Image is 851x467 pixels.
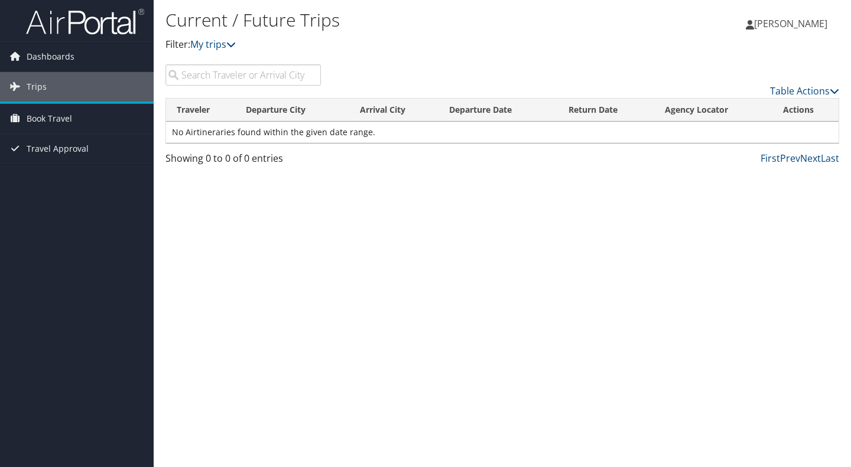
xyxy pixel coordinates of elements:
[654,99,772,122] th: Agency Locator: activate to sort column ascending
[800,152,821,165] a: Next
[166,122,839,143] td: No Airtineraries found within the given date range.
[165,8,615,32] h1: Current / Future Trips
[27,104,72,133] span: Book Travel
[165,64,321,86] input: Search Traveler or Arrival City
[26,8,144,35] img: airportal-logo.png
[27,72,47,102] span: Trips
[190,38,236,51] a: My trips
[761,152,780,165] a: First
[165,37,615,53] p: Filter:
[770,84,839,97] a: Table Actions
[746,6,839,41] a: [PERSON_NAME]
[821,152,839,165] a: Last
[558,99,654,122] th: Return Date: activate to sort column ascending
[349,99,439,122] th: Arrival City: activate to sort column ascending
[235,99,349,122] th: Departure City: activate to sort column ascending
[780,152,800,165] a: Prev
[754,17,827,30] span: [PERSON_NAME]
[772,99,839,122] th: Actions
[439,99,558,122] th: Departure Date: activate to sort column descending
[166,99,235,122] th: Traveler: activate to sort column ascending
[27,134,89,164] span: Travel Approval
[165,151,321,171] div: Showing 0 to 0 of 0 entries
[27,42,74,71] span: Dashboards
